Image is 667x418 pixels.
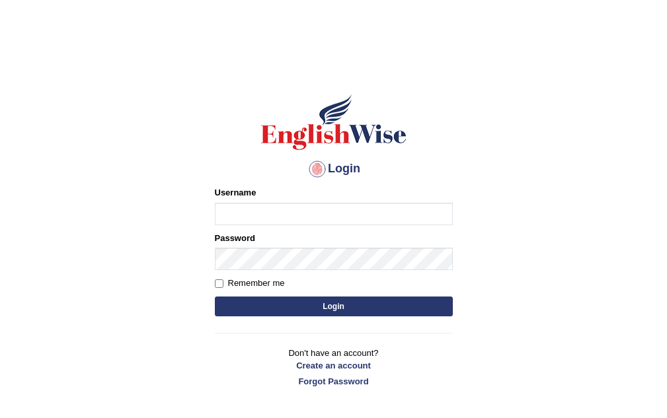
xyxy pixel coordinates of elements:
h4: Login [215,158,453,180]
label: Remember me [215,277,285,290]
p: Don't have an account? [215,347,453,388]
label: Username [215,186,256,199]
img: Logo of English Wise sign in for intelligent practice with AI [258,92,409,152]
a: Forgot Password [215,375,453,388]
a: Create an account [215,359,453,372]
button: Login [215,296,453,316]
input: Remember me [215,279,223,288]
label: Password [215,232,255,244]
